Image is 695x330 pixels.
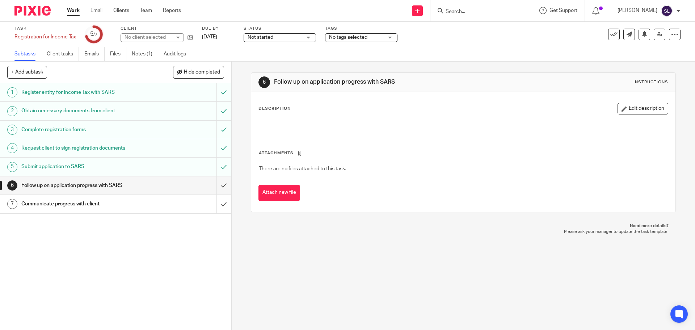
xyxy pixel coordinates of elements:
a: Email [90,7,102,14]
h1: Submit application to SARS [21,161,147,172]
div: 5 [90,30,97,38]
span: Attachments [259,151,294,155]
span: [DATE] [202,34,217,39]
h1: Follow up on application progress with SARS [274,78,479,86]
img: Pixie [14,6,51,16]
div: Instructions [633,79,668,85]
small: /7 [93,33,97,37]
span: Hide completed [184,70,220,75]
h1: Follow up on application progress with SARS [21,180,147,191]
p: Need more details? [258,223,668,229]
button: Edit description [618,103,668,114]
a: Notes (1) [132,47,158,61]
label: Client [121,26,193,32]
span: Not started [248,35,273,40]
div: 6 [7,180,17,191]
button: Attach new file [258,185,300,201]
div: 3 [7,125,17,135]
div: Registration for Income Tax [14,33,76,41]
div: 2 [7,106,17,116]
a: Audit logs [164,47,191,61]
span: There are no files attached to this task. [259,166,346,171]
div: 7 [7,199,17,209]
p: Please ask your manager to update the task template. [258,229,668,235]
a: Clients [113,7,129,14]
span: No tags selected [329,35,367,40]
h1: Request client to sign registration documents [21,143,147,154]
input: Search [445,9,510,15]
div: 6 [258,76,270,88]
a: Reports [163,7,181,14]
a: Files [110,47,126,61]
img: svg%3E [661,5,673,17]
button: + Add subtask [7,66,47,78]
a: Team [140,7,152,14]
a: Emails [84,47,105,61]
p: [PERSON_NAME] [618,7,657,14]
h1: Obtain necessary documents from client [21,105,147,116]
div: No client selected [125,34,172,41]
a: Subtasks [14,47,41,61]
div: 5 [7,162,17,172]
a: Work [67,7,80,14]
h1: Communicate progress with client [21,199,147,209]
label: Status [244,26,316,32]
label: Task [14,26,76,32]
h1: Complete registration forms [21,124,147,135]
label: Due by [202,26,235,32]
span: Get Support [549,8,577,13]
button: Hide completed [173,66,224,78]
div: 1 [7,87,17,97]
label: Tags [325,26,397,32]
a: Client tasks [47,47,79,61]
p: Description [258,106,291,112]
h1: Register entity for Income Tax with SARS [21,87,147,98]
div: 4 [7,143,17,153]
